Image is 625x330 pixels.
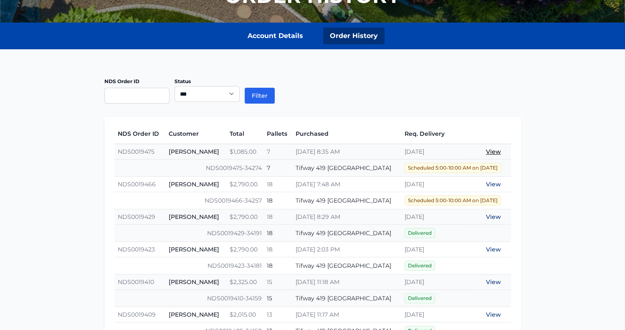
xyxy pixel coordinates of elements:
[292,209,401,225] td: [DATE] 8:29 AM
[263,274,292,290] td: 15
[226,242,263,257] td: $2,790.00
[292,192,401,209] td: Tifway 419 [GEOGRAPHIC_DATA]
[165,144,226,160] td: [PERSON_NAME]
[114,257,263,274] td: NDS0019423-34181
[118,213,155,221] a: NDS0019429
[292,177,401,192] td: [DATE] 7:48 AM
[292,225,401,242] td: Tifway 419 [GEOGRAPHIC_DATA]
[118,278,154,286] a: NDS0019410
[226,307,263,322] td: $2,015.00
[292,274,401,290] td: [DATE] 11:18 AM
[226,144,263,160] td: $1,085.00
[486,180,501,188] a: View
[263,124,292,144] th: Pallets
[263,209,292,225] td: 18
[241,28,310,44] a: Account Details
[263,257,292,274] td: 18
[114,290,263,307] td: NDS0019410-34159
[263,307,292,322] td: 13
[175,78,191,84] label: Status
[405,163,501,173] span: Scheduled 5:00-10:00 AM on [DATE]
[118,311,156,318] a: NDS0019409
[486,278,501,286] a: View
[226,209,263,225] td: $2,790.00
[118,180,156,188] a: NDS0019466
[165,274,226,290] td: [PERSON_NAME]
[401,274,468,290] td: [DATE]
[405,293,435,303] span: Delivered
[114,160,263,177] td: NDS0019475-34274
[486,311,501,318] a: View
[118,148,154,155] a: NDS0019475
[114,225,263,242] td: NDS0019429-34191
[401,242,468,257] td: [DATE]
[165,307,226,322] td: [PERSON_NAME]
[165,124,226,144] th: Customer
[104,78,139,84] label: NDS Order ID
[226,124,263,144] th: Total
[401,307,468,322] td: [DATE]
[292,307,401,322] td: [DATE] 11:17 AM
[401,177,468,192] td: [DATE]
[292,160,401,177] td: Tifway 419 [GEOGRAPHIC_DATA]
[292,257,401,274] td: Tifway 419 [GEOGRAPHIC_DATA]
[245,88,275,104] button: Filter
[292,242,401,257] td: [DATE] 2:03 PM
[263,177,292,192] td: 18
[292,124,401,144] th: Purchased
[405,228,435,238] span: Delivered
[486,148,501,155] a: View
[405,261,435,271] span: Delivered
[118,246,155,253] a: NDS0019423
[401,209,468,225] td: [DATE]
[401,124,468,144] th: Req. Delivery
[226,274,263,290] td: $2,325.00
[263,242,292,257] td: 18
[263,160,292,177] td: 7
[226,177,263,192] td: $2,790.00
[292,290,401,307] td: Tifway 419 [GEOGRAPHIC_DATA]
[405,195,501,206] span: Scheduled 5:00-10:00 AM on [DATE]
[114,124,165,144] th: NDS Order ID
[263,290,292,307] td: 15
[401,144,468,160] td: [DATE]
[165,209,226,225] td: [PERSON_NAME]
[263,225,292,242] td: 18
[486,246,501,253] a: View
[114,192,263,209] td: NDS0019466-34257
[263,192,292,209] td: 18
[292,144,401,160] td: [DATE] 8:35 AM
[263,144,292,160] td: 7
[165,242,226,257] td: [PERSON_NAME]
[323,28,385,44] a: Order History
[165,177,226,192] td: [PERSON_NAME]
[486,213,501,221] a: View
